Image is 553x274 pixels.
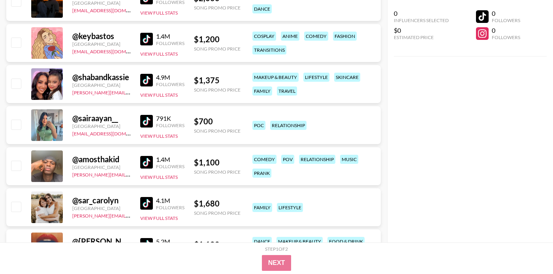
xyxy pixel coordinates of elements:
div: family [252,203,272,212]
div: makeup & beauty [252,73,299,82]
div: Followers [156,205,184,210]
button: View Full Stats [140,51,178,57]
div: Step 1 of 2 [265,246,288,252]
button: View Full Stats [140,215,178,221]
div: Followers [156,163,184,169]
div: Followers [156,81,184,87]
div: [GEOGRAPHIC_DATA] [72,164,131,170]
div: @ sar_carolyn [72,195,131,205]
img: TikTok [140,74,153,86]
div: 1.4M [156,156,184,163]
div: $0 [394,26,449,34]
div: $ 700 [194,116,241,126]
button: View Full Stats [140,174,178,180]
div: Estimated Price [394,34,449,40]
a: [PERSON_NAME][EMAIL_ADDRESS][DOMAIN_NAME] [72,211,189,219]
div: dance [252,237,272,246]
div: 0 [394,9,449,17]
div: 1.4M [156,32,184,40]
div: music [340,155,358,164]
img: TikTok [140,156,153,169]
div: @ sairaayan__ [72,113,131,123]
div: lifestyle [277,203,303,212]
div: $ 1,100 [194,158,241,167]
div: Influencers Selected [394,17,449,23]
img: TikTok [140,33,153,45]
div: Followers [156,122,184,128]
div: family [252,86,272,96]
button: View Full Stats [140,133,178,139]
div: $ 1,200 [194,34,241,44]
div: [GEOGRAPHIC_DATA] [72,82,131,88]
div: food & drink [327,237,365,246]
div: Song Promo Price [194,169,241,175]
div: comedy [304,32,328,41]
div: [GEOGRAPHIC_DATA] [72,41,131,47]
button: Next [262,255,292,271]
div: comedy [252,155,276,164]
div: lifestyle [303,73,329,82]
iframe: Drift Widget Chat Controller [513,235,544,265]
div: Song Promo Price [194,46,241,52]
div: poc [252,121,265,130]
div: Followers [156,40,184,46]
div: @ shabandkassie [72,72,131,82]
div: relationship [270,121,307,130]
div: 4.9M [156,73,184,81]
div: cosplay [252,32,276,41]
a: [PERSON_NAME][EMAIL_ADDRESS][DOMAIN_NAME] [72,88,189,96]
img: TikTok [140,115,153,128]
div: Song Promo Price [194,87,241,93]
button: View Full Stats [140,92,178,98]
div: dance [252,4,272,13]
div: anime [281,32,299,41]
div: relationship [299,155,335,164]
div: [GEOGRAPHIC_DATA] [72,205,131,211]
div: Song Promo Price [194,5,241,11]
div: [GEOGRAPHIC_DATA] [72,123,131,129]
div: makeup & beauty [276,237,323,246]
div: Followers [492,17,520,23]
div: $ 1,375 [194,75,241,85]
button: View Full Stats [140,10,178,16]
div: travel [277,86,297,96]
a: [EMAIL_ADDRESS][DOMAIN_NAME] [72,47,152,54]
div: @ amosthakid [72,154,131,164]
div: Song Promo Price [194,128,241,134]
div: 791K [156,114,184,122]
div: fashion [333,32,357,41]
div: @ keybastos [72,31,131,41]
div: pov [281,155,294,164]
img: TikTok [140,197,153,210]
div: 0 [492,26,520,34]
div: prank [252,169,271,178]
a: [EMAIL_ADDRESS][DOMAIN_NAME] [72,6,152,13]
div: transitions [252,45,286,54]
div: Song Promo Price [194,210,241,216]
div: 0 [492,9,520,17]
a: [PERSON_NAME][EMAIL_ADDRESS][DOMAIN_NAME] [72,170,189,178]
div: $ 1,100 [194,240,241,250]
div: 4.1M [156,197,184,205]
div: $ 1,680 [194,199,241,208]
div: 5.2M [156,238,184,246]
img: TikTok [140,238,153,251]
div: Followers [492,34,520,40]
div: @ [PERSON_NAME].[PERSON_NAME] [72,236,131,246]
a: [EMAIL_ADDRESS][DOMAIN_NAME] [72,129,152,137]
div: skincare [334,73,360,82]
